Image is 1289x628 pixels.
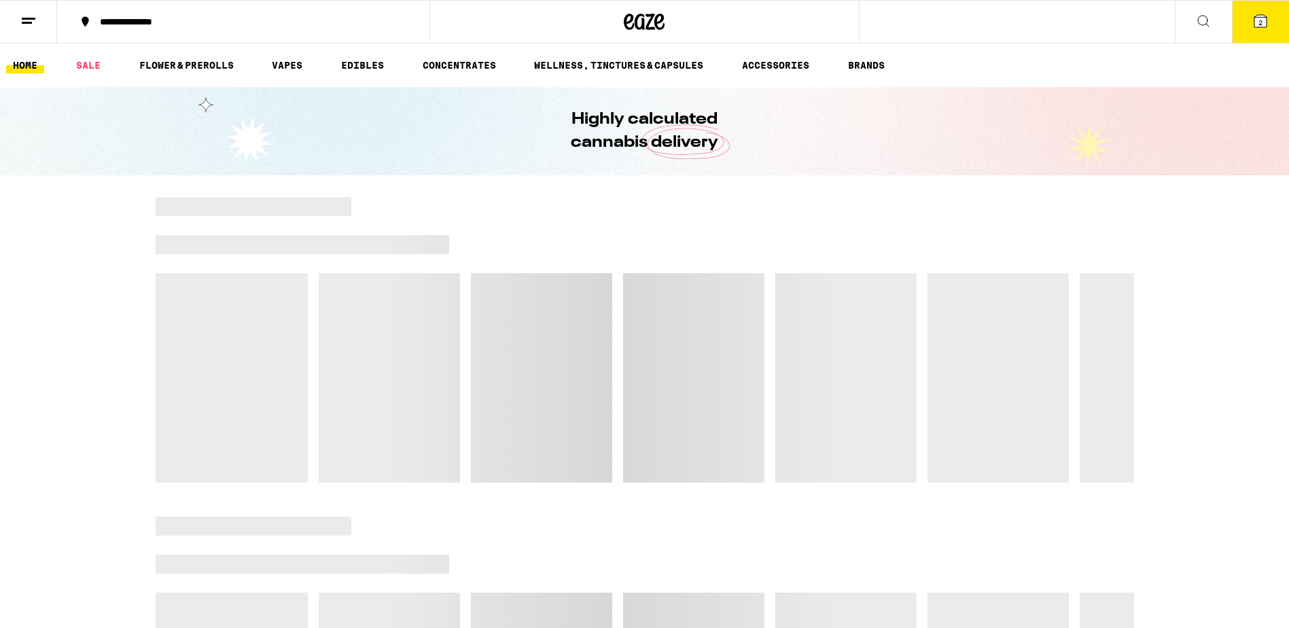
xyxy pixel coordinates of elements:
[527,57,710,73] a: WELLNESS, TINCTURES & CAPSULES
[1232,1,1289,43] button: 2
[334,57,391,73] a: EDIBLES
[416,57,503,73] a: CONCENTRATES
[735,57,816,73] a: ACCESSORIES
[533,108,757,154] h1: Highly calculated cannabis delivery
[265,57,309,73] a: VAPES
[6,57,44,73] a: HOME
[133,57,241,73] a: FLOWER & PREROLLS
[69,57,107,73] a: SALE
[1258,18,1262,27] span: 2
[841,57,891,73] a: BRANDS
